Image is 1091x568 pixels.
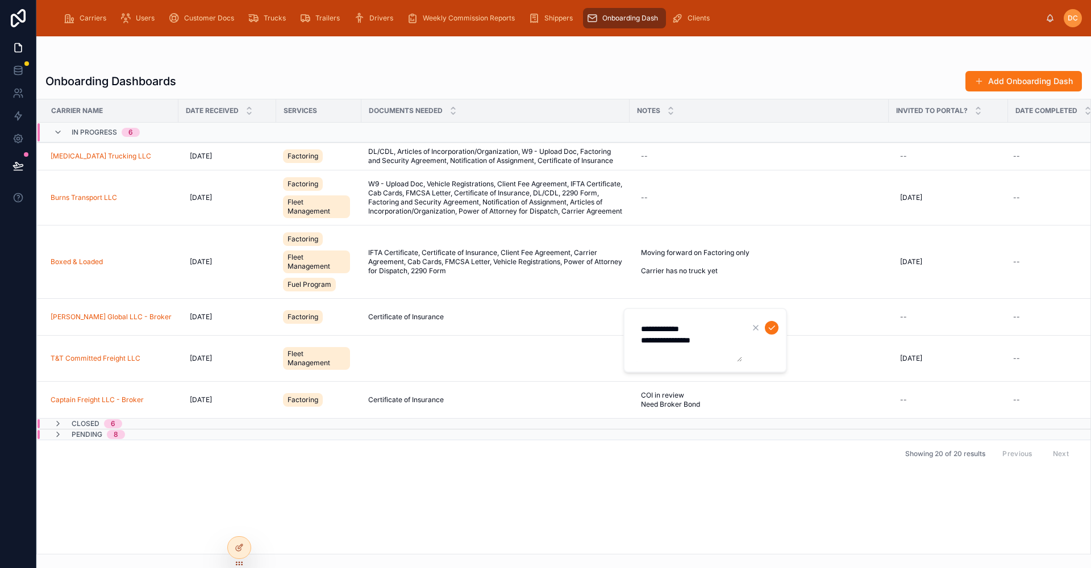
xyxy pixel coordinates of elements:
[368,147,623,165] span: DL/CDL, Articles of Incorporation/Organization, W9 - Upload Doc, Factoring and Security Agreement...
[637,106,660,115] span: Notes
[288,179,318,189] span: Factoring
[114,430,118,439] div: 8
[186,106,239,115] span: Date Received
[1013,312,1020,321] div: --
[288,349,345,367] span: Fleet Management
[190,312,212,321] span: [DATE]
[525,8,581,28] a: Shippers
[900,312,907,321] div: --
[602,14,658,23] span: Onboarding Dash
[51,395,144,404] a: Captain Freight LLC - Broker
[190,193,212,202] span: [DATE]
[369,106,443,115] span: Documents Needed
[190,395,212,404] span: [DATE]
[583,8,666,28] a: Onboarding Dash
[1013,257,1020,266] div: --
[288,395,318,404] span: Factoring
[190,152,212,161] span: [DATE]
[1013,152,1020,161] div: --
[315,14,340,23] span: Trailers
[905,449,985,458] span: Showing 20 of 20 results
[688,14,710,23] span: Clients
[641,248,828,275] span: Moving forward on Factoring only Carrier has no truck yet
[190,354,212,363] span: [DATE]
[111,419,115,428] div: 6
[51,312,172,321] a: [PERSON_NAME] Global LLC - Broker
[51,106,103,115] span: Carrier Name
[45,73,176,89] h1: Onboarding Dashboards
[368,395,444,404] span: Certificate of Insurance
[368,312,444,321] span: Certificate of Insurance
[900,354,922,363] span: [DATE]
[51,257,103,266] a: Boxed & Loaded
[51,354,140,363] a: T&T Committed Freight LLC
[80,14,106,23] span: Carriers
[55,6,1046,31] div: scrollable content
[900,257,922,266] span: [DATE]
[641,391,745,409] span: COI in review Need Broker Bond
[1013,354,1020,363] div: --
[1013,395,1020,404] div: --
[368,179,623,216] span: W9 - Upload Doc, Vehicle Registrations, Client Fee Agreement, IFTA Certificate, Cab Cards, FMCSA ...
[1068,14,1078,23] span: DC
[423,14,515,23] span: Weekly Commission Reports
[288,280,331,289] span: Fuel Program
[72,419,99,428] span: Closed
[244,8,294,28] a: Trucks
[51,152,151,161] a: [MEDICAL_DATA] Trucking LLC
[900,193,922,202] span: [DATE]
[368,248,623,275] span: IFTA Certificate, Certificate of Insurance, Client Fee Agreement, Carrier Agreement, Cab Cards, F...
[72,128,117,137] span: In Progress
[369,14,393,23] span: Drivers
[965,71,1082,91] button: Add Onboarding Dash
[896,106,968,115] span: Invited to Portal?
[190,257,212,266] span: [DATE]
[668,8,718,28] a: Clients
[116,8,163,28] a: Users
[264,14,286,23] span: Trucks
[184,14,234,23] span: Customer Docs
[1015,106,1077,115] span: Date Completed
[165,8,242,28] a: Customer Docs
[284,106,317,115] span: Services
[51,193,117,202] a: Burns Transport LLC
[72,430,102,439] span: Pending
[900,395,907,404] div: --
[288,152,318,161] span: Factoring
[288,312,318,321] span: Factoring
[641,152,648,161] div: --
[128,128,133,137] div: 6
[403,8,523,28] a: Weekly Commission Reports
[288,235,318,244] span: Factoring
[641,193,648,202] div: --
[1013,193,1020,202] div: --
[900,152,907,161] div: --
[544,14,573,23] span: Shippers
[60,8,114,28] a: Carriers
[350,8,401,28] a: Drivers
[288,198,345,216] span: Fleet Management
[136,14,155,23] span: Users
[296,8,348,28] a: Trailers
[288,253,345,271] span: Fleet Management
